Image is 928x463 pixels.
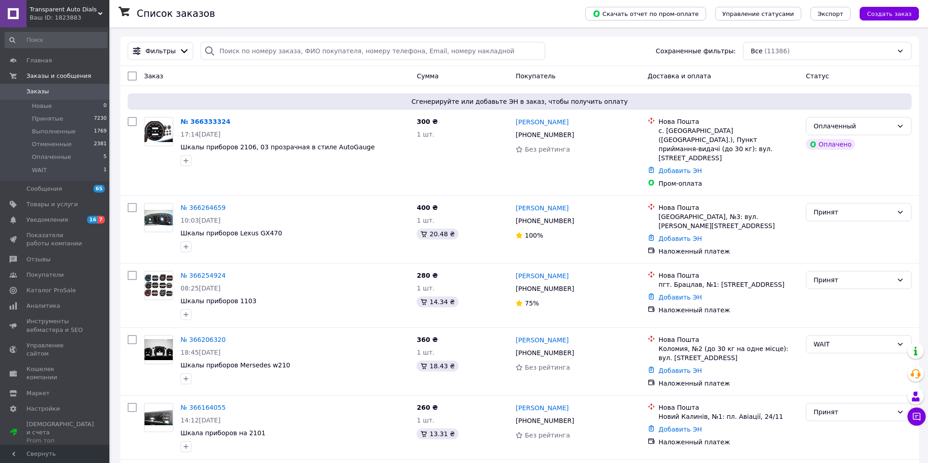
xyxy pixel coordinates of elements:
[659,212,799,230] div: [GEOGRAPHIC_DATA], №3: вул. [PERSON_NAME][STREET_ADDRESS]
[525,300,539,307] span: 75%
[26,437,94,445] div: Prom топ
[516,349,574,356] span: [PHONE_NUMBER]
[144,275,173,296] img: Фото товару
[32,153,71,161] span: Оплаченные
[417,272,438,279] span: 280 ₴
[30,5,98,14] span: Transparent Auto Dials
[180,204,226,211] a: № 366264659
[659,126,799,163] div: с. [GEOGRAPHIC_DATA] ([GEOGRAPHIC_DATA].), Пункт приймання-видачі (до 30 кг): вул. [STREET_ADDRESS]
[144,339,173,361] img: Фото товару
[585,7,706,20] button: Скачать отчет по пром-оплате
[180,349,221,356] span: 18:45[DATE]
[659,235,702,242] a: Добавить ЭН
[26,185,62,193] span: Сообщения
[180,143,375,151] a: Шкалы приборов 2106, 03 прозрачная в стиле AutoGauge
[525,432,570,439] span: Без рейтинга
[722,10,794,17] span: Управление статусами
[659,367,702,374] a: Добавить ЭН
[806,139,855,150] div: Оплачено
[867,10,912,17] span: Создать заказ
[144,335,173,364] a: Фото товару
[26,216,68,224] span: Уведомления
[516,204,568,213] a: [PERSON_NAME]
[417,285,434,292] span: 1 шт.
[715,7,801,20] button: Управление статусами
[180,297,257,305] span: Шкалы приборов 1103
[26,286,76,295] span: Каталог ProSale
[144,210,173,226] img: Фото товару
[180,217,221,224] span: 10:03[DATE]
[417,361,458,371] div: 18.43 ₴
[180,285,221,292] span: 08:25[DATE]
[87,216,98,224] span: 16
[851,10,919,17] a: Создать заказ
[180,417,221,424] span: 14:12[DATE]
[26,365,84,382] span: Кошелек компании
[417,336,438,343] span: 360 ₴
[103,166,107,174] span: 1
[26,87,49,96] span: Заказы
[94,127,107,136] span: 1769
[814,407,893,417] div: Принят
[32,115,63,123] span: Принятые
[180,404,226,411] a: № 366164055
[144,203,173,232] a: Фото товару
[525,146,570,153] span: Без рейтинга
[764,47,789,55] span: (11386)
[525,364,570,371] span: Без рейтинга
[516,117,568,127] a: [PERSON_NAME]
[144,117,173,146] a: Фото товару
[32,102,52,110] span: Новые
[180,429,265,437] a: Шкала приборов на 2101
[144,403,173,432] a: Фото товару
[131,97,908,106] span: Сгенерируйте или добавьте ЭН в заказ, чтобы получить оплату
[93,185,105,193] span: 65
[656,46,736,56] span: Сохраненные фильтры:
[659,426,702,433] a: Добавить ЭН
[180,229,282,237] span: Шкалы приборов Lexus GX470
[180,361,290,369] a: Шкалы приборов Mersedes w210
[180,131,221,138] span: 17:14[DATE]
[201,42,545,60] input: Поиск по номеру заказа, ФИО покупателя, номеру телефона, Email, номеру накладной
[659,344,799,362] div: Коломия, №2 (до 30 кг на одне місце): вул. [STREET_ADDRESS]
[180,336,226,343] a: № 366206320
[94,140,107,148] span: 2381
[648,72,711,80] span: Доставка и оплата
[26,341,84,358] span: Управление сайтом
[26,56,52,65] span: Главная
[180,272,226,279] a: № 366254924
[32,140,72,148] span: Отмененные
[30,14,109,22] div: Ваш ID: 1823883
[417,118,438,125] span: 300 ₴
[103,153,107,161] span: 5
[659,203,799,212] div: Нова Пошта
[516,72,556,80] span: Покупатель
[417,428,458,439] div: 13.31 ₴
[94,115,107,123] span: 7230
[516,417,574,424] span: [PHONE_NUMBER]
[593,10,699,18] span: Скачать отчет по пром-оплате
[516,271,568,280] a: [PERSON_NAME]
[814,207,893,217] div: Принят
[144,271,173,300] a: Фото товару
[26,72,91,80] span: Заказы и сообщения
[818,10,843,17] span: Экспорт
[525,232,543,239] span: 100%
[659,305,799,315] div: Наложенный платеж
[417,349,434,356] span: 1 шт.
[659,379,799,388] div: Наложенный платеж
[417,217,434,224] span: 1 шт.
[417,417,434,424] span: 1 шт.
[810,7,851,20] button: Экспорт
[137,8,215,19] h1: Список заказов
[814,121,893,131] div: Оплаченный
[860,7,919,20] button: Создать заказ
[144,121,173,142] img: Фото товару
[907,407,926,426] button: Чат с покупателем
[417,131,434,138] span: 1 шт.
[516,285,574,292] span: [PHONE_NUMBER]
[516,336,568,345] a: [PERSON_NAME]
